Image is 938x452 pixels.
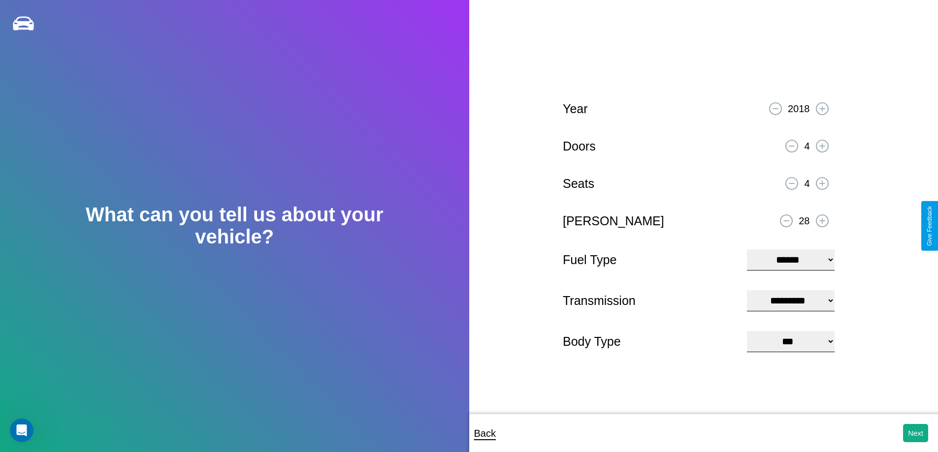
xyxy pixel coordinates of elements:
[563,173,594,195] p: Seats
[563,331,737,353] p: Body Type
[926,206,933,246] div: Give Feedback
[804,137,809,155] p: 4
[563,249,737,271] p: Fuel Type
[563,290,737,312] p: Transmission
[788,100,810,118] p: 2018
[804,175,809,192] p: 4
[563,210,664,232] p: [PERSON_NAME]
[563,135,596,157] p: Doors
[10,419,33,442] iframe: Intercom live chat
[903,424,928,442] button: Next
[47,204,422,248] h2: What can you tell us about your vehicle?
[799,212,809,230] p: 28
[563,98,588,120] p: Year
[474,424,496,442] p: Back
